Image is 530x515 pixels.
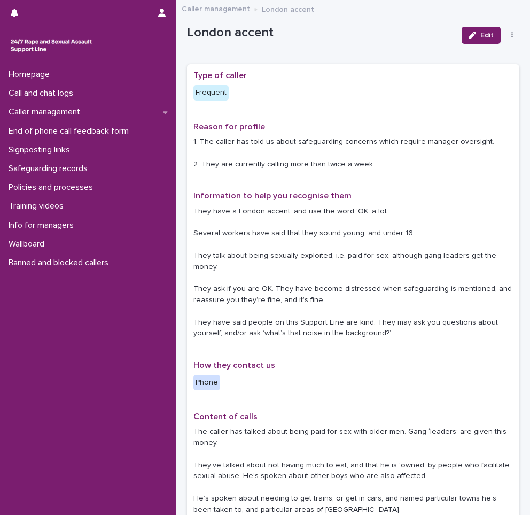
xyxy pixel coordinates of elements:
p: Banned and blocked callers [4,258,117,268]
a: Caller management [182,2,250,14]
p: Caller management [4,107,89,117]
span: Type of caller [193,71,247,80]
button: Edit [462,27,501,44]
p: The caller has talked about being paid for sex with older men. Gang ‘leaders’ are given this mone... [193,426,513,515]
p: Wallboard [4,239,53,249]
p: London accent [187,25,453,41]
div: Phone [193,375,220,390]
div: Frequent [193,85,229,101]
span: Edit [480,32,494,39]
p: London accent [262,3,314,14]
img: rhQMoQhaT3yELyF149Cw [9,35,94,56]
p: Homepage [4,70,58,80]
span: Reason for profile [193,122,265,131]
p: Signposting links [4,145,79,155]
p: Info for managers [4,220,82,230]
p: 1. The caller has told us about safeguarding concerns which require manager oversight. 2. They ar... [193,136,513,170]
p: Call and chat logs [4,88,82,98]
span: Content of calls [193,412,258,421]
p: They have a London accent, and use the word ‘OK’ a lot. Several workers have said that they sound... [193,206,513,340]
p: Policies and processes [4,182,102,193]
p: Training videos [4,201,72,211]
span: Information to help you recognise them [193,191,352,200]
p: Safeguarding records [4,164,96,174]
span: How they contact us [193,361,275,370]
p: End of phone call feedback form [4,126,137,136]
